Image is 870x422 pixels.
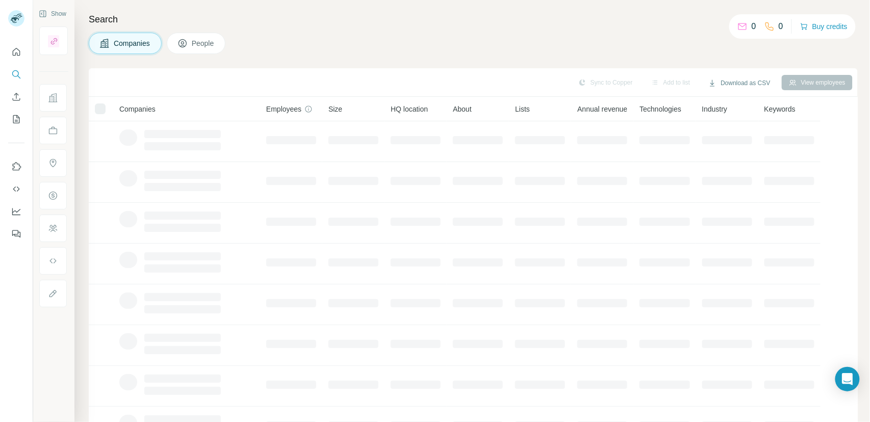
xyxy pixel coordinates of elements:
span: Companies [119,104,156,114]
span: Keywords [764,104,796,114]
span: People [192,38,215,48]
button: Quick start [8,43,24,61]
p: 0 [779,20,783,33]
button: Use Surfe API [8,180,24,198]
h4: Search [89,12,858,27]
span: Companies [114,38,151,48]
span: About [453,104,472,114]
button: My lists [8,110,24,128]
button: Buy credits [800,19,848,34]
span: Size [328,104,342,114]
span: Employees [266,104,301,114]
span: HQ location [391,104,428,114]
span: Technologies [639,104,681,114]
button: Show [32,6,73,21]
button: Use Surfe on LinkedIn [8,157,24,176]
p: 0 [752,20,756,33]
button: Enrich CSV [8,88,24,106]
div: Open Intercom Messenger [835,367,860,391]
button: Dashboard [8,202,24,221]
span: Industry [702,104,728,114]
span: Lists [515,104,530,114]
span: Annual revenue [577,104,627,114]
button: Download as CSV [701,75,777,91]
button: Search [8,65,24,84]
button: Feedback [8,225,24,243]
